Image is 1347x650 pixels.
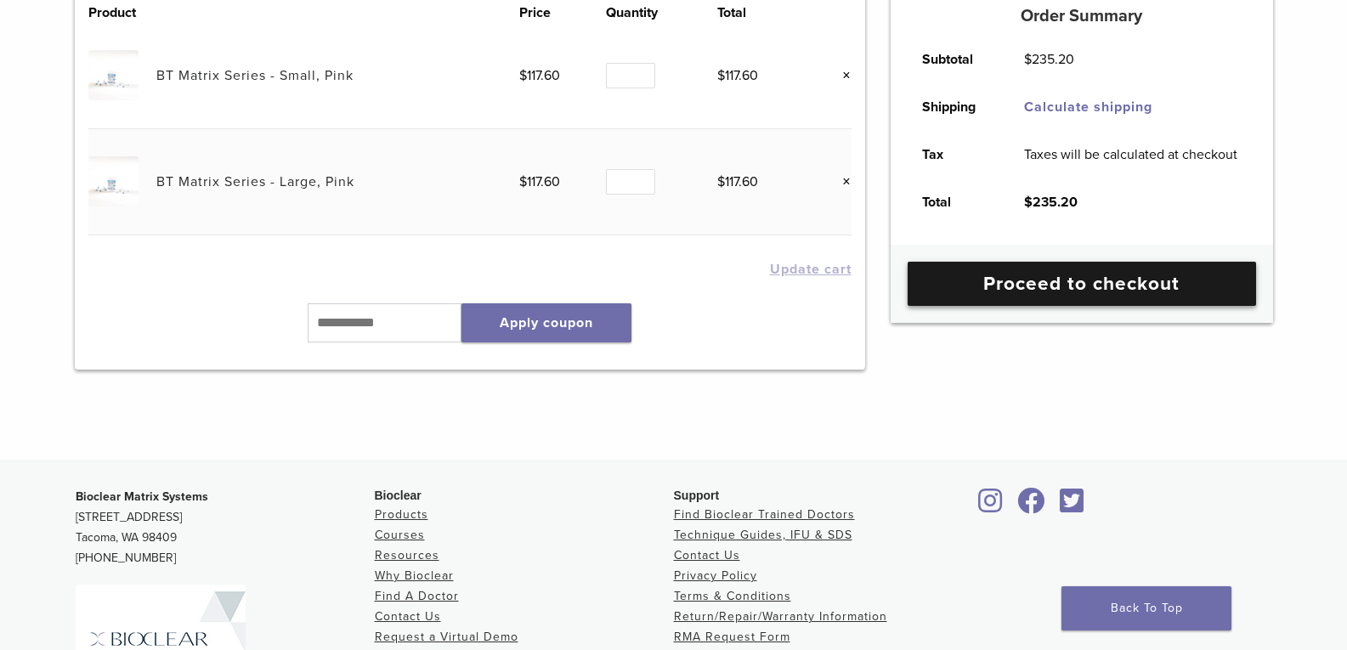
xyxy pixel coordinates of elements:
[461,303,631,342] button: Apply coupon
[674,568,757,583] a: Privacy Policy
[375,589,459,603] a: Find A Doctor
[606,3,716,23] th: Quantity
[375,630,518,644] a: Request a Virtual Demo
[903,131,1005,178] th: Tax
[519,173,560,190] bdi: 117.60
[717,173,758,190] bdi: 117.60
[903,36,1005,83] th: Subtotal
[1024,51,1074,68] bdi: 235.20
[674,489,720,502] span: Support
[674,548,740,562] a: Contact Us
[1061,586,1231,630] a: Back To Top
[674,630,790,644] a: RMA Request Form
[1055,498,1090,515] a: Bioclear
[76,489,208,504] strong: Bioclear Matrix Systems
[156,67,354,84] a: BT Matrix Series - Small, Pink
[519,67,560,84] bdi: 117.60
[375,609,441,624] a: Contact Us
[88,3,156,23] th: Product
[717,67,725,84] span: $
[1024,99,1152,116] a: Calculate shipping
[519,3,607,23] th: Price
[1005,131,1257,178] td: Taxes will be calculated at checkout
[1024,51,1032,68] span: $
[674,589,791,603] a: Terms & Conditions
[770,263,852,276] button: Update cart
[519,173,527,190] span: $
[375,528,425,542] a: Courses
[88,156,139,206] img: BT Matrix Series - Large, Pink
[1024,194,1033,211] span: $
[908,262,1256,306] a: Proceed to checkout
[76,487,375,568] p: [STREET_ADDRESS] Tacoma, WA 98409 [PHONE_NUMBER]
[375,489,422,502] span: Bioclear
[903,83,1005,131] th: Shipping
[973,498,1009,515] a: Bioclear
[88,50,139,100] img: BT Matrix Series - Small, Pink
[375,568,454,583] a: Why Bioclear
[375,507,428,522] a: Products
[1012,498,1051,515] a: Bioclear
[717,3,805,23] th: Total
[674,507,855,522] a: Find Bioclear Trained Doctors
[375,548,439,562] a: Resources
[674,528,852,542] a: Technique Guides, IFU & SDS
[891,6,1273,26] h5: Order Summary
[829,171,852,193] a: Remove this item
[829,65,852,87] a: Remove this item
[717,173,725,190] span: $
[156,173,354,190] a: BT Matrix Series - Large, Pink
[1024,194,1078,211] bdi: 235.20
[717,67,758,84] bdi: 117.60
[519,67,527,84] span: $
[674,609,887,624] a: Return/Repair/Warranty Information
[903,178,1005,226] th: Total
